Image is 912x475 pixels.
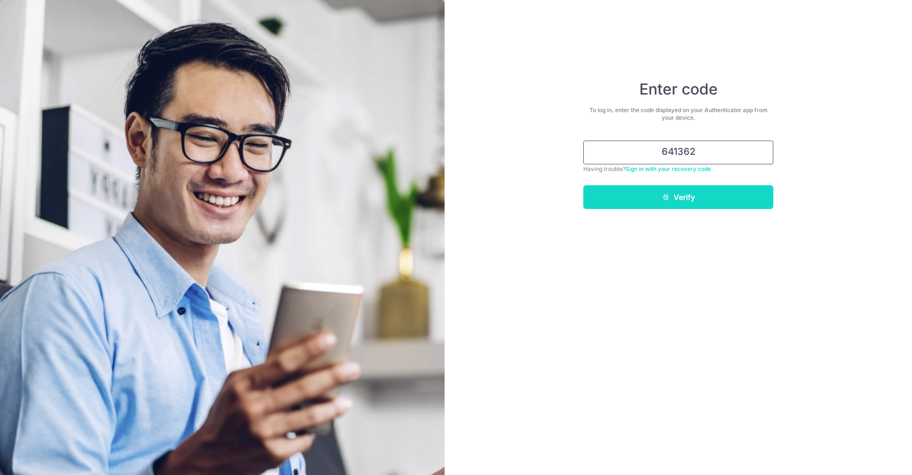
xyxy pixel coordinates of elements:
[583,185,773,209] button: Verify
[626,165,711,172] a: Sign in with your recovery code
[583,141,773,164] input: Enter 6 digit code
[583,164,773,174] div: Having trouble?
[583,106,773,122] div: To log in, enter the code displayed on your Authenticator app from your device.
[583,80,773,99] h4: Enter code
